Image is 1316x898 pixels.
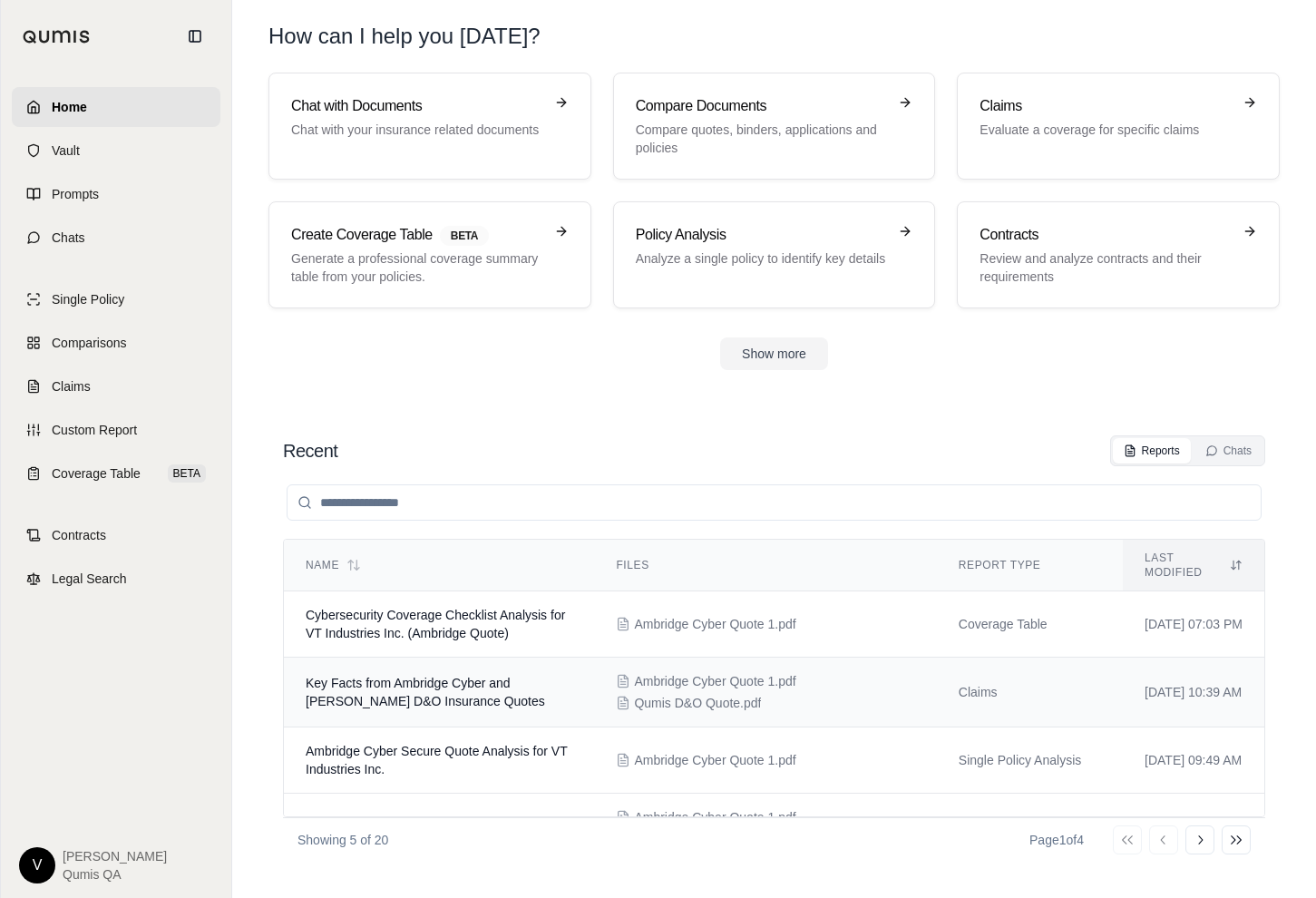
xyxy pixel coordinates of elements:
span: Prompts [52,185,99,203]
span: BETA [440,226,489,246]
span: Coverage Table [52,464,141,483]
td: Coverage Table [937,591,1123,658]
span: Single Policy [52,290,124,308]
span: Ambridge Cyber Quote 1.pdf [634,615,795,633]
p: Chat with your insurance related documents [291,121,543,139]
span: Ambridge Cyber Secure Quote Analysis for VT Industries Inc. [306,744,567,776]
a: Compare DocumentsCompare quotes, binders, applications and policies [613,73,936,180]
a: Policy AnalysisAnalyze a single policy to identify key details [613,201,936,308]
span: Custom Report [52,421,137,439]
td: Policies Compare [937,794,1123,893]
span: Chats [52,229,85,247]
span: Home [52,98,87,116]
span: Cybersecurity Coverage Checklist Analysis for VT Industries Inc. (Ambridge Quote) [306,608,565,640]
a: Comparisons [12,323,220,363]
h3: Compare Documents [636,95,888,117]
div: Page 1 of 4 [1029,831,1084,849]
span: Qumis D&O Quote.pdf [634,694,761,712]
a: Coverage TableBETA [12,454,220,493]
p: Generate a professional coverage summary table from your policies. [291,249,543,286]
a: Contracts [12,515,220,555]
a: ContractsReview and analyze contracts and their requirements [957,201,1280,308]
span: Vault [52,142,80,160]
span: BETA [168,464,206,483]
td: [DATE] 09:49 AM [1123,727,1264,794]
td: Single Policy Analysis [937,727,1123,794]
td: [DATE] 03:01 PM [1123,794,1264,893]
a: Vault [12,131,220,171]
h3: Chat with Documents [291,95,543,117]
span: Key Facts from Ambridge Cyber and Hudson D&O Insurance Quotes [306,676,545,708]
p: Analyze a single policy to identify key details [636,249,888,268]
h1: How can I help you [DATE]? [268,22,1280,51]
a: ClaimsEvaluate a coverage for specific claims [957,73,1280,180]
button: Chats [1194,438,1262,464]
div: Name [306,558,572,572]
a: Chat with DocumentsChat with your insurance related documents [268,73,591,180]
button: Collapse sidebar [180,22,210,51]
th: Report Type [937,540,1123,591]
h3: Contracts [980,224,1232,246]
a: Prompts [12,174,220,214]
button: Show more [720,337,828,370]
span: Comparisons [52,334,126,352]
span: Contracts [52,526,106,544]
span: Ambridge Cyber Quote 1.pdf [634,808,795,826]
a: Custom Report [12,410,220,450]
h2: Recent [283,438,337,464]
th: Files [594,540,936,591]
a: Single Policy [12,279,220,319]
h3: Create Coverage Table [291,224,543,246]
a: Legal Search [12,559,220,599]
a: Chats [12,218,220,258]
a: Home [12,87,220,127]
td: [DATE] 10:39 AM [1123,658,1264,727]
a: Claims [12,366,220,406]
p: Compare quotes, binders, applications and policies [636,121,888,157]
button: Reports [1113,438,1191,464]
span: [PERSON_NAME] [63,847,167,865]
p: Showing 5 of 20 [297,831,388,849]
span: Ambridge Cyber Quote 1.pdf [634,751,795,769]
span: Ambridge Cyber Quote 1.pdf [634,672,795,690]
div: V [19,847,55,883]
div: Reports [1124,444,1180,458]
span: Claims [52,377,91,395]
h3: Claims [980,95,1232,117]
span: Qumis QA [63,865,167,883]
h3: Policy Analysis [636,224,888,246]
p: Evaluate a coverage for specific claims [980,121,1232,139]
a: Create Coverage TableBETAGenerate a professional coverage summary table from your policies. [268,201,591,308]
p: Review and analyze contracts and their requirements [980,249,1232,286]
div: Last modified [1145,551,1243,580]
img: Qumis Logo [23,30,91,44]
span: Legal Search [52,570,127,588]
div: Chats [1205,444,1252,458]
td: Claims [937,658,1123,727]
td: [DATE] 07:03 PM [1123,591,1264,658]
